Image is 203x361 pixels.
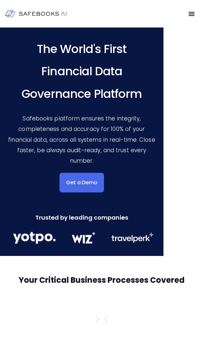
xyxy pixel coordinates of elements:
[8,38,156,105] h3: The World's First Financial Data Governance Platform
[66,179,97,186] span: Get a Demo
[111,232,154,243] img: Financial Data Governance 3
[13,229,56,246] img: Financial Data Governance 1
[188,10,195,17] button: Menu Toggle
[59,173,104,192] a: Get a Demo
[69,232,98,244] img: Financial Data Governance 2
[19,276,185,285] h2: Your Critical Business Processes Covered​​
[10,213,154,223] h3: Trusted by leading companies
[93,10,195,17] nav: Menu
[8,113,156,166] p: Safebooks platform ensures the integrity, completeness and accuracy for 100% of your financial da...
